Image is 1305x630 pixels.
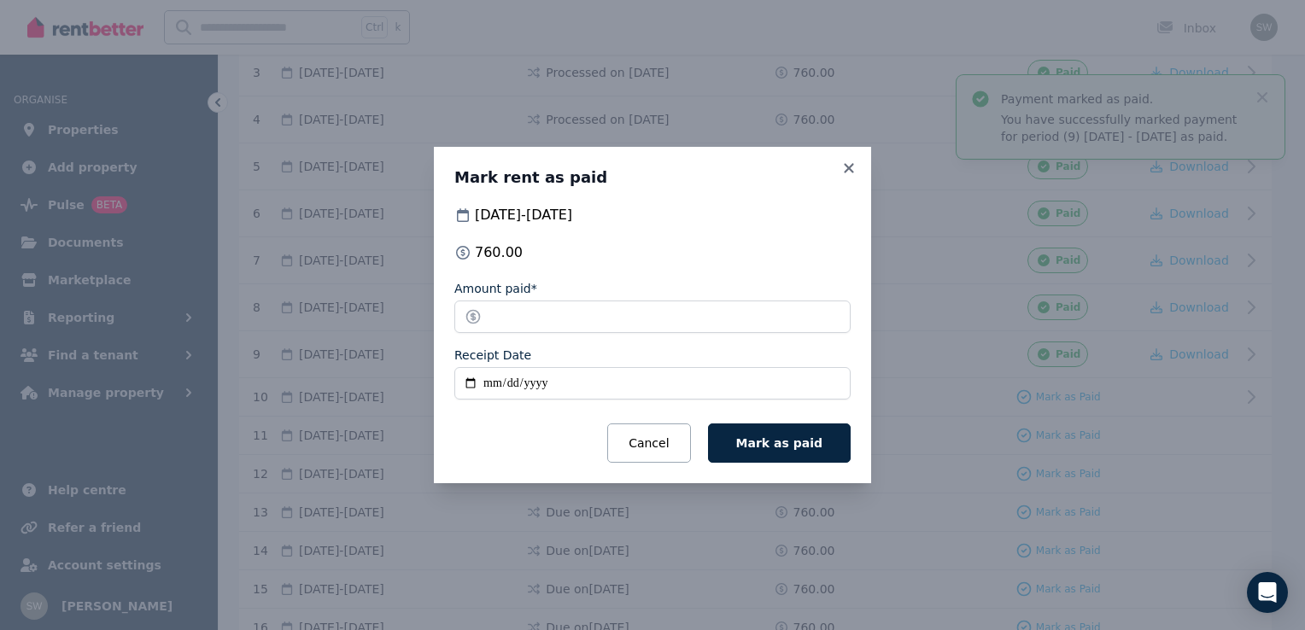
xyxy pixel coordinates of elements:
button: Cancel [607,423,690,463]
label: Amount paid* [454,280,537,297]
span: 760.00 [475,242,523,263]
span: Mark as paid [736,436,822,450]
button: Mark as paid [708,423,851,463]
div: Open Intercom Messenger [1247,572,1288,613]
label: Receipt Date [454,347,531,364]
span: [DATE] - [DATE] [475,205,572,225]
h3: Mark rent as paid [454,167,851,188]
